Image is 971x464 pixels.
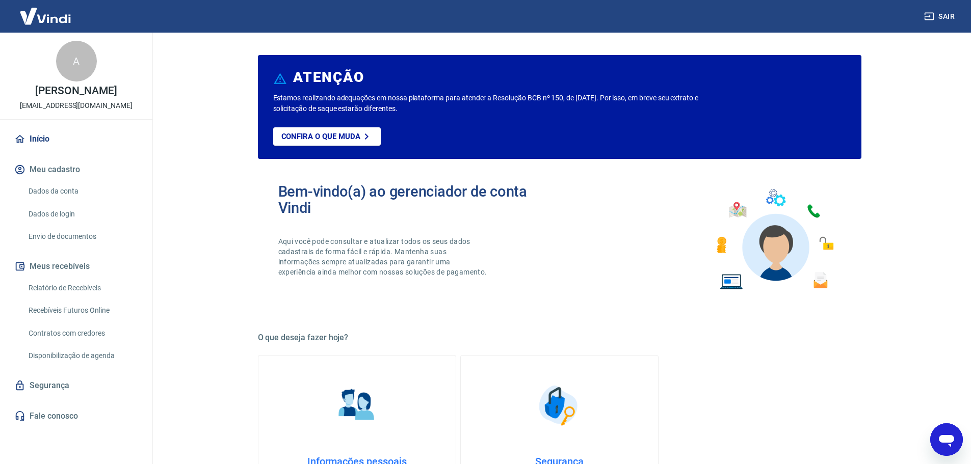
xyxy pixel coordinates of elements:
[930,423,963,456] iframe: Botão para abrir a janela de mensagens
[293,72,364,83] h6: ATENÇÃO
[12,1,78,32] img: Vindi
[278,183,560,216] h2: Bem-vindo(a) ao gerenciador de conta Vindi
[273,127,381,146] a: Confira o que muda
[12,374,140,397] a: Segurança
[12,128,140,150] a: Início
[20,100,133,111] p: [EMAIL_ADDRESS][DOMAIN_NAME]
[12,158,140,181] button: Meu cadastro
[281,132,360,141] p: Confira o que muda
[258,333,861,343] h5: O que deseja fazer hoje?
[922,7,959,26] button: Sair
[24,323,140,344] a: Contratos com credores
[24,226,140,247] a: Envio de documentos
[12,255,140,278] button: Meus recebíveis
[24,345,140,366] a: Disponibilização de agenda
[24,181,140,202] a: Dados da conta
[12,405,140,427] a: Fale conosco
[24,278,140,298] a: Relatório de Recebíveis
[278,236,489,277] p: Aqui você pode consultar e atualizar todos os seus dados cadastrais de forma fácil e rápida. Mant...
[707,183,841,296] img: Imagem de um avatar masculino com diversos icones exemplificando as funcionalidades do gerenciado...
[534,380,585,431] img: Segurança
[273,93,731,114] p: Estamos realizando adequações em nossa plataforma para atender a Resolução BCB nº 150, de [DATE]....
[24,300,140,321] a: Recebíveis Futuros Online
[331,380,382,431] img: Informações pessoais
[35,86,117,96] p: [PERSON_NAME]
[24,204,140,225] a: Dados de login
[56,41,97,81] div: A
